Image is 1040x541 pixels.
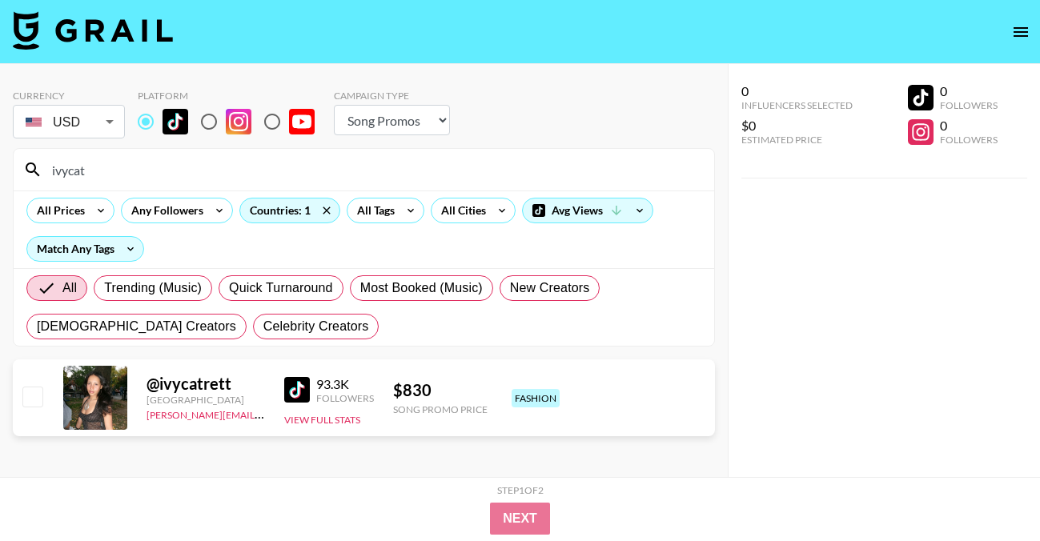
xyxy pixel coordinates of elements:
[62,279,77,298] span: All
[960,461,1021,522] iframe: Drift Widget Chat Controller
[741,83,853,99] div: 0
[104,279,202,298] span: Trending (Music)
[741,118,853,134] div: $0
[122,198,207,222] div: Any Followers
[13,11,173,50] img: Grail Talent
[940,134,998,146] div: Followers
[13,90,125,102] div: Currency
[284,414,360,426] button: View Full Stats
[432,198,489,222] div: All Cities
[138,90,327,102] div: Platform
[512,389,560,407] div: fashion
[497,484,544,496] div: Step 1 of 2
[27,198,88,222] div: All Prices
[523,198,653,222] div: Avg Views
[240,198,339,222] div: Countries: 1
[741,99,853,111] div: Influencers Selected
[263,317,369,336] span: Celebrity Creators
[940,99,998,111] div: Followers
[147,374,265,394] div: @ ivycatrett
[940,83,998,99] div: 0
[334,90,450,102] div: Campaign Type
[289,109,315,134] img: YouTube
[741,134,853,146] div: Estimated Price
[42,157,705,182] input: Search by User Name
[16,108,122,136] div: USD
[147,406,460,421] a: [PERSON_NAME][EMAIL_ADDRESS][PERSON_NAME][DOMAIN_NAME]
[940,118,998,134] div: 0
[490,503,550,535] button: Next
[316,376,374,392] div: 93.3K
[393,403,488,415] div: Song Promo Price
[163,109,188,134] img: TikTok
[27,237,143,261] div: Match Any Tags
[226,109,251,134] img: Instagram
[147,394,265,406] div: [GEOGRAPHIC_DATA]
[229,279,333,298] span: Quick Turnaround
[393,380,488,400] div: $ 830
[510,279,590,298] span: New Creators
[316,392,374,404] div: Followers
[37,317,236,336] span: [DEMOGRAPHIC_DATA] Creators
[1005,16,1037,48] button: open drawer
[284,377,310,403] img: TikTok
[347,198,398,222] div: All Tags
[360,279,483,298] span: Most Booked (Music)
